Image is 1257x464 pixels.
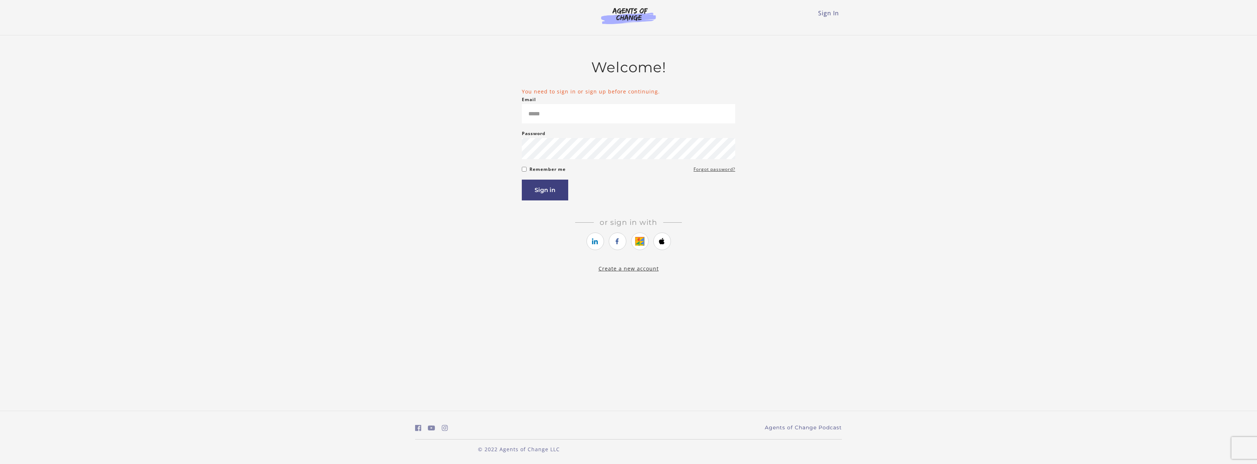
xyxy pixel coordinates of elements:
[428,425,435,432] i: https://www.youtube.com/c/AgentsofChangeTestPrepbyMeaganMitchell (Open in a new window)
[818,9,839,17] a: Sign In
[529,165,566,174] label: Remember me
[522,88,735,95] li: You need to sign in or sign up before continuing.
[594,218,663,227] span: Or sign in with
[415,445,623,453] p: © 2022 Agents of Change LLC
[522,59,735,76] h2: Welcome!
[593,7,664,24] img: Agents of Change Logo
[442,425,448,432] i: https://www.instagram.com/agentsofchangeprep/ (Open in a new window)
[442,423,448,433] a: https://www.instagram.com/agentsofchangeprep/ (Open in a new window)
[694,165,735,174] a: Forgot password?
[522,95,536,104] label: Email
[415,425,421,432] i: https://www.facebook.com/groups/aswbtestprep (Open in a new window)
[586,233,604,250] a: https://courses.thinkific.com/users/auth/linkedin?ss%5Breferral%5D=&ss%5Buser_return_to%5D=%2Fcou...
[428,423,435,433] a: https://www.youtube.com/c/AgentsofChangeTestPrepbyMeaganMitchell (Open in a new window)
[653,233,671,250] a: https://courses.thinkific.com/users/auth/apple?ss%5Breferral%5D=&ss%5Buser_return_to%5D=%2Fcourse...
[522,129,546,138] label: Password
[765,424,842,432] a: Agents of Change Podcast
[522,180,568,200] button: Sign in
[631,233,649,250] a: https://courses.thinkific.com/users/auth/google?ss%5Breferral%5D=&ss%5Buser_return_to%5D=%2Fcours...
[415,423,421,433] a: https://www.facebook.com/groups/aswbtestprep (Open in a new window)
[609,233,626,250] a: https://courses.thinkific.com/users/auth/facebook?ss%5Breferral%5D=&ss%5Buser_return_to%5D=%2Fcou...
[522,180,528,390] label: If you are a human, ignore this field
[599,265,659,272] a: Create a new account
